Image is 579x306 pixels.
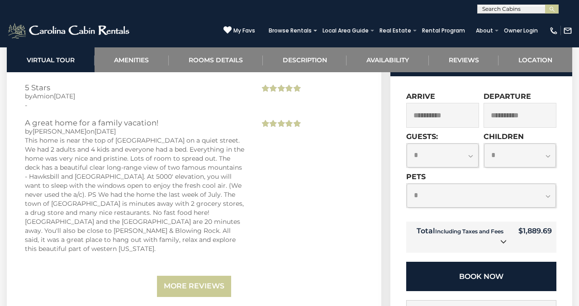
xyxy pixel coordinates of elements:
a: Reviews [429,47,499,72]
button: Book Now [406,262,556,291]
img: White-1-2.png [7,22,132,40]
span: [DATE] [95,127,116,135]
label: Arrive [406,92,435,101]
a: Location [498,47,572,72]
span: My Favs [233,27,255,35]
label: Departure [484,92,531,101]
a: Availability [346,47,429,72]
a: About [471,24,498,37]
a: Amenities [95,47,169,72]
h3: A great home for a family vacation! [25,119,246,127]
div: by on [25,92,246,101]
a: My Favs [223,26,255,35]
img: mail-regular-white.png [563,26,572,35]
label: Children [484,132,524,141]
a: Local Area Guide [318,24,373,37]
img: phone-regular-white.png [549,26,558,35]
a: Real Estate [375,24,416,37]
small: Including Taxes and Fees [435,228,503,235]
h3: 5 Stars [25,83,246,92]
td: Total [406,222,514,253]
a: Browse Rentals [264,24,316,37]
span: [DATE] [54,92,75,100]
a: Description [263,47,347,72]
span: [PERSON_NAME] [33,127,86,135]
div: This home is near the top of [GEOGRAPHIC_DATA] on a quiet street. We had 2 adults and 4 kids and ... [25,136,246,253]
span: Ami [33,92,46,100]
td: $1,889.69 [514,222,556,253]
a: Virtual Tour [7,47,95,72]
div: by on [25,127,246,136]
div: - [25,101,246,110]
a: More Reviews [157,276,231,297]
a: Rooms Details [169,47,263,72]
label: Guests: [406,132,438,141]
a: Rental Program [418,24,470,37]
label: Pets [406,172,426,181]
a: Owner Login [499,24,542,37]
